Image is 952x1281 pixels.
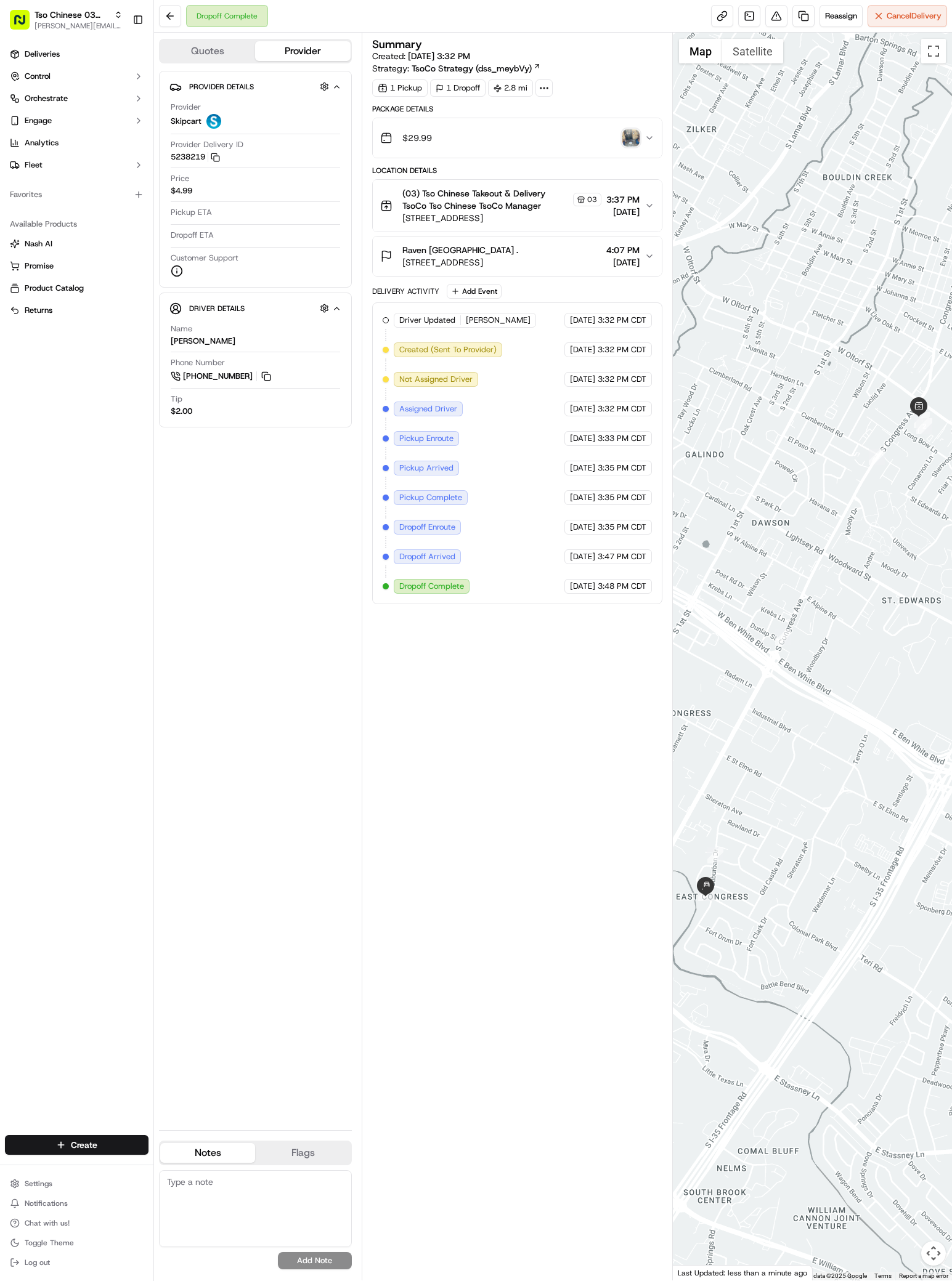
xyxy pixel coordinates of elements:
img: photo_proof_of_delivery image [622,129,640,147]
span: 3:33 PM CDT [598,433,646,444]
span: 3:32 PM CDT [598,344,646,355]
span: Orchestrate [25,93,68,104]
a: Analytics [5,133,148,153]
span: [DATE] [570,344,595,355]
span: Control [25,71,51,82]
span: [DATE] [570,492,595,503]
button: Chat with us! [5,1214,148,1232]
span: [DATE] [570,581,595,592]
span: Returns [25,305,52,316]
span: 3:32 PM CDT [598,374,646,385]
span: [DATE] [570,403,595,414]
div: 1 Dropoff [430,79,486,97]
div: 4 [775,629,791,645]
span: Dropoff Arrived [399,551,455,562]
a: Deliveries [5,44,148,64]
span: 3:35 PM CDT [598,522,646,533]
span: Created: [372,50,470,62]
span: Notifications [25,1198,68,1208]
button: Fleet [5,155,148,175]
div: 5 [707,847,723,863]
span: 3:48 PM CDT [598,581,646,592]
span: [DATE] [570,551,595,562]
span: Customer Support [171,253,238,264]
div: 2.8 mi [488,79,533,97]
div: 1 Pickup [372,79,428,97]
button: Nash AI [5,234,148,254]
button: Engage [5,111,148,131]
div: 2 [916,418,932,434]
span: [DATE] 3:32 PM [408,51,470,62]
span: Created (Sent To Provider) [399,344,497,355]
span: Dropoff Complete [399,581,464,592]
span: [DATE] [606,256,640,269]
span: Provider [171,102,201,113]
button: Returns [5,301,148,320]
button: Map camera controls [921,1241,946,1266]
span: 4:07 PM [606,244,640,256]
span: Driver Details [189,304,245,313]
div: Last Updated: less than a minute ago [673,1265,813,1280]
span: [DATE] [570,522,595,533]
span: Toggle Theme [25,1238,74,1248]
span: Pickup Enroute [399,433,454,444]
span: Engage [25,115,52,126]
span: $4.99 [171,185,192,196]
a: Promise [10,261,144,272]
button: Show street map [679,39,722,63]
span: Assigned Driver [399,403,457,414]
span: [DATE] [606,206,640,218]
button: Create [5,1135,148,1155]
a: Terms (opens in new tab) [874,1272,892,1279]
a: Returns [10,305,144,316]
span: 3:32 PM CDT [598,315,646,326]
div: Delivery Activity [372,286,439,296]
div: 1 [914,412,930,428]
h3: Summary [372,39,422,50]
span: TsoCo Strategy (dss_meybVy) [412,62,532,75]
button: Tso Chinese 03 TsoCo [35,9,109,21]
span: Promise [25,261,54,272]
span: 03 [587,195,597,204]
span: 3:37 PM [606,193,640,206]
span: Analytics [25,137,59,148]
button: Promise [5,256,148,276]
span: Phone Number [171,357,225,368]
button: Quotes [160,41,255,61]
a: [PHONE_NUMBER] [171,370,273,383]
button: Reassign [820,5,863,27]
span: 3:35 PM CDT [598,463,646,474]
span: Create [71,1139,97,1151]
span: Provider Delivery ID [171,139,243,150]
span: Pickup ETA [171,207,212,218]
a: Nash AI [10,238,144,249]
button: Control [5,67,148,86]
span: Cancel Delivery [887,10,942,22]
div: 3 [869,449,885,465]
button: Toggle fullscreen view [921,39,946,63]
a: Report a map error [899,1272,948,1279]
span: (03) Tso Chinese Takeout & Delivery TsoCo Tso Chinese TsoCo Manager [402,187,571,212]
button: Notes [160,1143,255,1163]
button: Show satellite imagery [722,39,783,63]
button: 5238219 [171,152,220,163]
span: Dropoff ETA [171,230,214,241]
div: $2.00 [171,406,192,417]
button: Add Event [447,284,502,299]
span: 3:47 PM CDT [598,551,646,562]
button: Toggle Theme [5,1234,148,1251]
button: Provider [255,41,350,61]
button: Tso Chinese 03 TsoCo[PERSON_NAME][EMAIL_ADDRESS][DOMAIN_NAME] [5,5,128,34]
div: Location Details [372,166,662,176]
span: Not Assigned Driver [399,374,473,385]
button: Flags [255,1143,350,1163]
img: Google [676,1264,717,1280]
button: Driver Details [169,298,341,318]
span: [PERSON_NAME][EMAIL_ADDRESS][DOMAIN_NAME] [35,21,123,31]
button: Settings [5,1175,148,1192]
a: TsoCo Strategy (dss_meybVy) [412,62,541,75]
button: Notifications [5,1195,148,1212]
span: Fleet [25,160,43,171]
